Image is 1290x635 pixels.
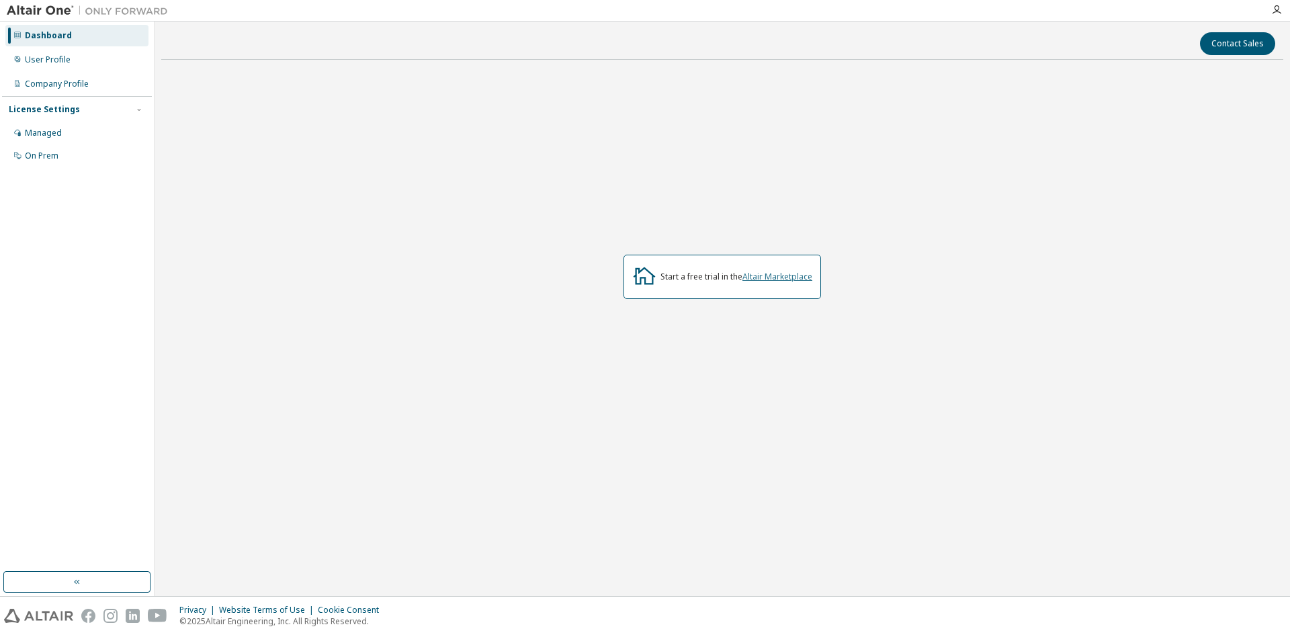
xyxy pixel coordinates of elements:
img: Altair One [7,4,175,17]
img: youtube.svg [148,609,167,623]
div: Dashboard [25,30,72,41]
div: On Prem [25,151,58,161]
a: Altair Marketplace [742,271,812,282]
button: Contact Sales [1200,32,1275,55]
div: License Settings [9,104,80,115]
p: © 2025 Altair Engineering, Inc. All Rights Reserved. [179,616,387,627]
img: instagram.svg [103,609,118,623]
img: altair_logo.svg [4,609,73,623]
div: User Profile [25,54,71,65]
div: Start a free trial in the [660,271,812,282]
div: Privacy [179,605,219,616]
div: Managed [25,128,62,138]
img: facebook.svg [81,609,95,623]
div: Company Profile [25,79,89,89]
div: Website Terms of Use [219,605,318,616]
div: Cookie Consent [318,605,387,616]
img: linkedin.svg [126,609,140,623]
